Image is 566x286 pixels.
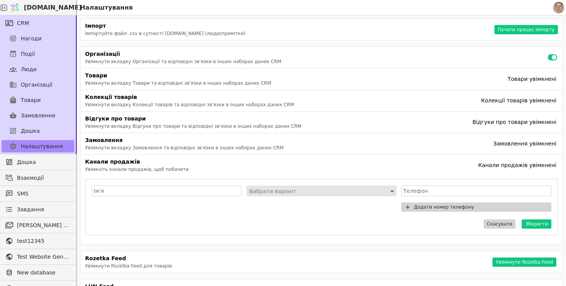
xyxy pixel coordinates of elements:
p: Rozetka Feed [85,254,492,263]
span: Люди [21,65,37,74]
input: Ім'я [92,186,242,196]
span: test12345 [17,237,70,245]
a: Взаємодії [2,172,74,184]
p: Увімкнути вкладку Замовлення та відповідні зв'язки в інших наборах даних CRM [85,144,493,151]
span: Організації [21,81,52,89]
a: Люди [2,63,74,75]
a: Замовлення [2,109,74,122]
span: New database [17,269,70,277]
a: New database [2,266,74,279]
span: Дошка [17,158,70,166]
p: Імпорт [85,22,491,30]
p: Імпортуйте файл .csv в сутності [DOMAIN_NAME] (люди/примітки) [85,30,491,37]
span: Взаємодії [17,174,70,182]
button: Почати процес імпорту [494,25,558,34]
button: Додати номер телефону [401,202,551,212]
a: Події [2,48,74,60]
a: CRM [2,17,74,29]
a: Test Website General template [2,251,74,263]
button: Зберегти [522,219,551,229]
div: Канали продажів увімкнені [478,161,556,169]
a: Товари [2,94,74,106]
img: Logo [9,0,21,15]
a: test12345 [2,235,74,247]
span: Дошка [21,127,40,135]
p: Товари [85,72,507,80]
a: Дошка [2,156,74,168]
p: Увімкнути Rozetka Feed для товарів [85,263,492,269]
p: Колекції товарів [85,93,481,101]
span: Завдання [17,206,44,214]
div: Товари увімкнені [507,75,556,83]
span: CRM [17,19,29,27]
p: Увімкнути вкладку Організації та відповідні зв'язки в інших наборах даних CRM [85,58,547,65]
a: SMS [2,187,74,200]
p: Замовлення [85,136,493,144]
p: Увімкнути вкладку Колекції товарів та відповідні зв'язки в інших наборах даних CRM [85,101,481,108]
span: Події [21,50,35,58]
span: Товари [21,96,41,104]
a: [PERSON_NAME] розсилки [2,219,74,231]
span: [DOMAIN_NAME] [24,3,82,12]
a: Завдання [2,203,74,216]
input: Телефон [401,186,551,196]
div: Відгуки про товари увімкнені [472,118,556,126]
p: Організації [85,50,547,58]
p: Увімкніть канали продажів, щоб побачити [85,166,478,173]
p: Відгуки про товари [85,115,472,123]
span: Test Website General template [17,253,70,261]
span: [PERSON_NAME] розсилки [17,221,70,229]
p: Увімкнути вкладку Відгуки про товари та відповідні зв'язки в інших наборах даних CRM [85,123,472,130]
span: SMS [17,190,70,198]
span: Налаштування [21,142,63,151]
a: Дошка [2,125,74,137]
img: 1560949290925-CROPPED-IMG_0201-2-.jpg [553,2,564,13]
div: Замовлення увімкнені [493,140,556,148]
a: Нагоди [2,32,74,45]
button: Увімкнути Rozetka Feed [492,258,556,267]
p: Увімкнути вкладку Товари та відповідні зв'язки в інших наборах даних CRM [85,80,507,87]
span: Замовлення [21,112,55,120]
div: Колекції товарів увімкнені [481,97,556,105]
a: [DOMAIN_NAME] [8,0,77,15]
h2: Налаштування [77,3,133,12]
div: Вибрати варіант [249,186,389,197]
span: Нагоди [21,35,42,43]
a: Організації [2,79,74,91]
p: Канали продажів [85,158,478,166]
a: Налаштування [2,140,74,152]
button: Скасувати [484,219,516,229]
